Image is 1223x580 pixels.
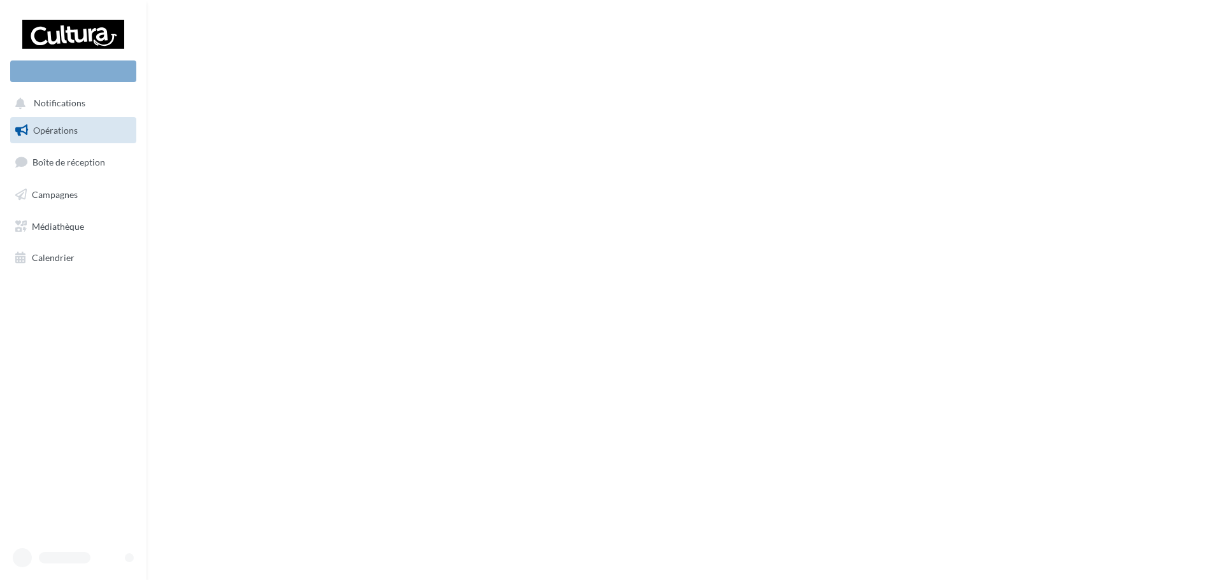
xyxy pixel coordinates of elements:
a: Opérations [8,117,139,144]
div: Nouvelle campagne [10,60,136,82]
a: Calendrier [8,244,139,271]
a: Médiathèque [8,213,139,240]
span: Opérations [33,125,78,136]
span: Boîte de réception [32,157,105,167]
span: Notifications [34,98,85,109]
span: Campagnes [32,189,78,200]
span: Médiathèque [32,220,84,231]
span: Calendrier [32,252,75,263]
a: Campagnes [8,181,139,208]
a: Boîte de réception [8,148,139,176]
